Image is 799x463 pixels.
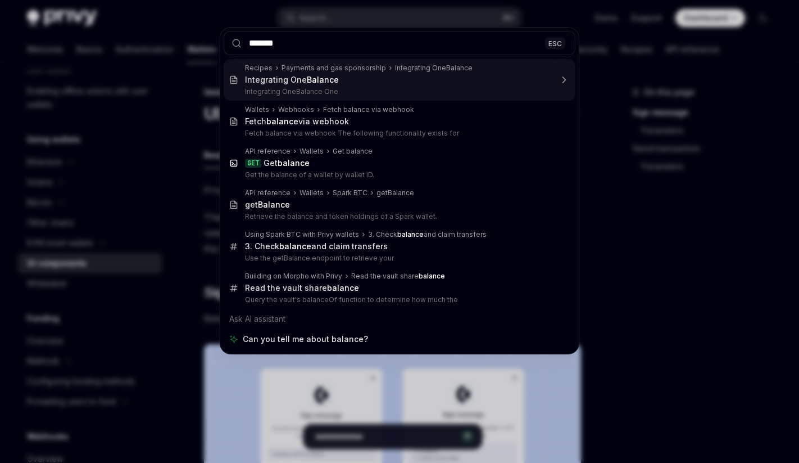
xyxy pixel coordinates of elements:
[419,272,445,280] b: balance
[333,188,367,197] div: Spark BTC
[395,64,473,73] div: Integrating OneBalance
[245,272,342,281] div: Building on Morpho with Privy
[245,75,339,85] div: Integrating One
[307,75,339,84] b: Balance
[245,64,273,73] div: Recipes
[245,295,552,304] p: Query the vault's balanceOf function to determine how much the
[327,283,359,293] b: balance
[245,188,290,197] div: API reference
[278,105,314,114] div: Webhooks
[299,147,324,156] div: Wallets
[376,188,414,197] div: getBalance
[279,241,311,251] b: balance
[245,200,290,210] div: get
[282,64,386,73] div: Payments and gas sponsorship
[368,230,487,239] div: 3. Check and claim transfers
[243,334,368,345] span: Can you tell me about balance?
[245,241,388,251] div: 3. Check and claim transfers
[245,170,552,179] p: Get the balance of a wallet by wallet ID.
[299,188,324,197] div: Wallets
[264,158,310,168] div: Get
[245,116,349,127] div: Fetch via webhook
[245,159,261,168] div: GET
[224,309,575,329] div: Ask AI assistant
[266,116,298,126] b: balance
[278,158,310,168] b: balance
[351,272,445,281] div: Read the vault share
[245,129,552,138] p: Fetch balance via webhook The following functionality exists for
[245,147,290,156] div: API reference
[245,283,359,293] div: Read the vault share
[258,200,290,209] b: Balance
[323,105,414,114] div: Fetch balance via webhook
[245,230,359,239] div: Using Spark BTC with Privy wallets
[245,87,552,96] p: Integrating OneBalance One
[245,212,552,221] p: Retrieve the balance and token holdings of a Spark wallet.
[245,254,552,263] p: Use the getBalance endpoint to retrieve your
[245,105,269,114] div: Wallets
[333,147,373,156] div: Get balance
[397,230,424,239] b: balance
[545,37,565,49] div: ESC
